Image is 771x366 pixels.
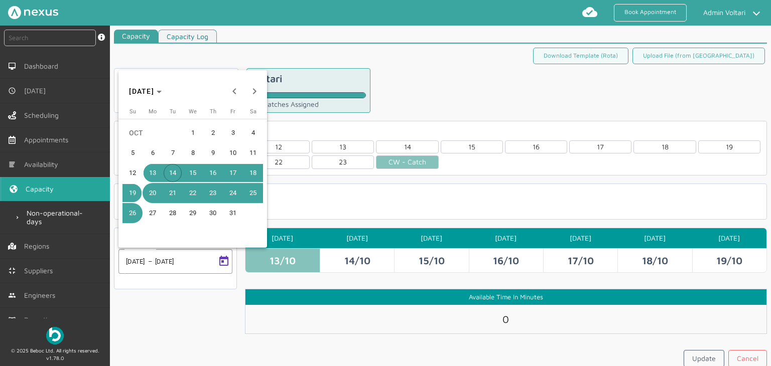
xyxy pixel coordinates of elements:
[189,108,197,115] span: We
[170,108,176,115] span: Tu
[223,143,243,163] button: October 10, 2025
[122,143,143,163] button: October 5, 2025
[143,163,163,183] button: October 13, 2025
[184,184,202,202] span: 22
[184,144,202,162] span: 8
[144,164,162,182] span: 13
[244,164,262,182] span: 18
[143,183,163,203] button: October 20, 2025
[123,144,142,162] span: 5
[203,203,223,223] button: October 30, 2025
[230,108,235,115] span: Fr
[184,204,202,222] span: 29
[122,123,183,143] td: OCT
[163,163,183,183] button: October 14, 2025
[203,163,223,183] button: October 16, 2025
[244,124,262,142] span: 4
[184,164,202,182] span: 15
[130,108,136,115] span: Su
[250,108,256,115] span: Sa
[203,123,223,143] button: October 2, 2025
[149,108,157,115] span: Mo
[223,203,243,223] button: October 31, 2025
[183,143,203,163] button: October 8, 2025
[125,82,166,100] button: Choose month and year
[163,143,183,163] button: October 7, 2025
[203,183,223,203] button: October 23, 2025
[123,204,142,222] span: 26
[243,123,263,143] button: October 4, 2025
[123,184,142,202] span: 19
[143,143,163,163] button: October 6, 2025
[224,81,244,101] button: Previous month
[223,163,243,183] button: October 17, 2025
[223,183,243,203] button: October 24, 2025
[244,144,262,162] span: 11
[122,183,143,203] button: October 19, 2025
[204,124,222,142] span: 2
[224,184,242,202] span: 24
[243,163,263,183] button: October 18, 2025
[224,144,242,162] span: 10
[122,203,143,223] button: October 26, 2025
[204,184,222,202] span: 23
[223,123,243,143] button: October 3, 2025
[144,204,162,222] span: 27
[129,87,154,95] span: [DATE]
[122,163,143,183] button: October 12, 2025
[224,204,242,222] span: 31
[183,183,203,203] button: October 22, 2025
[224,164,242,182] span: 17
[164,144,182,162] span: 7
[143,203,163,223] button: October 27, 2025
[183,123,203,143] button: October 1, 2025
[203,143,223,163] button: October 9, 2025
[183,203,203,223] button: October 29, 2025
[204,144,222,162] span: 9
[243,183,263,203] button: October 25, 2025
[163,203,183,223] button: October 28, 2025
[163,183,183,203] button: October 21, 2025
[123,164,142,182] span: 12
[164,204,182,222] span: 28
[144,144,162,162] span: 6
[144,184,162,202] span: 20
[224,124,242,142] span: 3
[244,184,262,202] span: 25
[204,164,222,182] span: 16
[210,108,216,115] span: Th
[243,143,263,163] button: October 11, 2025
[244,81,265,101] button: Next month
[204,204,222,222] span: 30
[183,163,203,183] button: October 15, 2025
[164,164,182,182] span: 14
[184,124,202,142] span: 1
[164,184,182,202] span: 21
